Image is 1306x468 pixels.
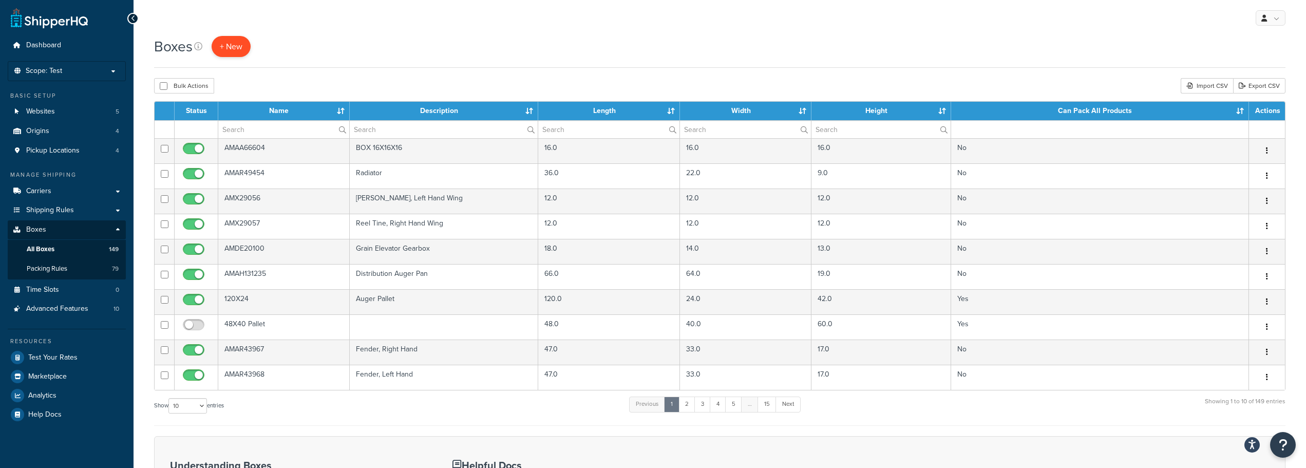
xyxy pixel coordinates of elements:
[538,102,680,120] th: Length : activate to sort column ascending
[811,214,951,239] td: 12.0
[350,102,538,120] th: Description : activate to sort column ascending
[218,214,350,239] td: AMX29057
[680,102,811,120] th: Width : activate to sort column ascending
[218,189,350,214] td: AMX29056
[8,405,126,424] a: Help Docs
[811,340,951,365] td: 17.0
[26,146,80,155] span: Pickup Locations
[8,220,126,239] a: Boxes
[116,107,119,116] span: 5
[811,102,951,120] th: Height : activate to sort column ascending
[26,187,51,196] span: Carriers
[951,138,1249,163] td: No
[8,367,126,386] a: Marketplace
[678,397,695,412] a: 2
[680,189,811,214] td: 12.0
[538,264,680,289] td: 66.0
[28,372,67,381] span: Marketplace
[350,138,538,163] td: BOX 16X16X16
[154,398,224,414] label: Show entries
[694,397,711,412] a: 3
[27,245,54,254] span: All Boxes
[218,121,349,138] input: Search
[680,340,811,365] td: 33.0
[27,265,67,273] span: Packing Rules
[951,365,1249,390] td: No
[350,214,538,239] td: Reel Tine, Right Hand Wing
[811,121,950,138] input: Search
[1233,78,1285,93] a: Export CSV
[113,305,119,313] span: 10
[8,122,126,141] li: Origins
[26,286,59,294] span: Time Slots
[775,397,801,412] a: Next
[664,397,679,412] a: 1
[680,264,811,289] td: 64.0
[175,102,218,120] th: Status
[168,398,207,414] select: Showentries
[8,299,126,319] a: Advanced Features 10
[26,305,88,313] span: Advanced Features
[951,289,1249,314] td: Yes
[538,239,680,264] td: 18.0
[116,146,119,155] span: 4
[116,127,119,136] span: 4
[680,163,811,189] td: 22.0
[11,8,88,28] a: ShipperHQ Home
[538,289,680,314] td: 120.0
[8,280,126,299] a: Time Slots 0
[811,264,951,289] td: 19.0
[350,340,538,365] td: Fender, Right Hand
[951,340,1249,365] td: No
[8,240,126,259] li: All Boxes
[26,67,62,76] span: Scope: Test
[218,102,350,120] th: Name : activate to sort column ascending
[538,314,680,340] td: 48.0
[218,264,350,289] td: AMAH131235
[710,397,726,412] a: 4
[220,41,242,52] span: + New
[680,214,811,239] td: 12.0
[680,138,811,163] td: 16.0
[218,289,350,314] td: 120X24
[212,36,251,57] a: + New
[951,189,1249,214] td: No
[8,102,126,121] li: Websites
[8,182,126,201] a: Carriers
[538,138,680,163] td: 16.0
[218,138,350,163] td: AMAA66604
[350,289,538,314] td: Auger Pallet
[811,138,951,163] td: 16.0
[154,36,193,57] h1: Boxes
[8,337,126,346] div: Resources
[8,91,126,100] div: Basic Setup
[680,121,811,138] input: Search
[350,163,538,189] td: Radiator
[811,163,951,189] td: 9.0
[8,122,126,141] a: Origins 4
[8,201,126,220] a: Shipping Rules
[218,365,350,390] td: AMAR43968
[8,299,126,319] li: Advanced Features
[680,239,811,264] td: 14.0
[8,259,126,278] a: Packing Rules 79
[811,189,951,214] td: 12.0
[350,264,538,289] td: Distribution Auger Pan
[8,220,126,279] li: Boxes
[680,289,811,314] td: 24.0
[1249,102,1285,120] th: Actions
[8,36,126,55] a: Dashboard
[538,214,680,239] td: 12.0
[951,264,1249,289] td: No
[1181,78,1233,93] div: Import CSV
[629,397,665,412] a: Previous
[8,386,126,405] a: Analytics
[8,102,126,121] a: Websites 5
[538,340,680,365] td: 47.0
[951,314,1249,340] td: Yes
